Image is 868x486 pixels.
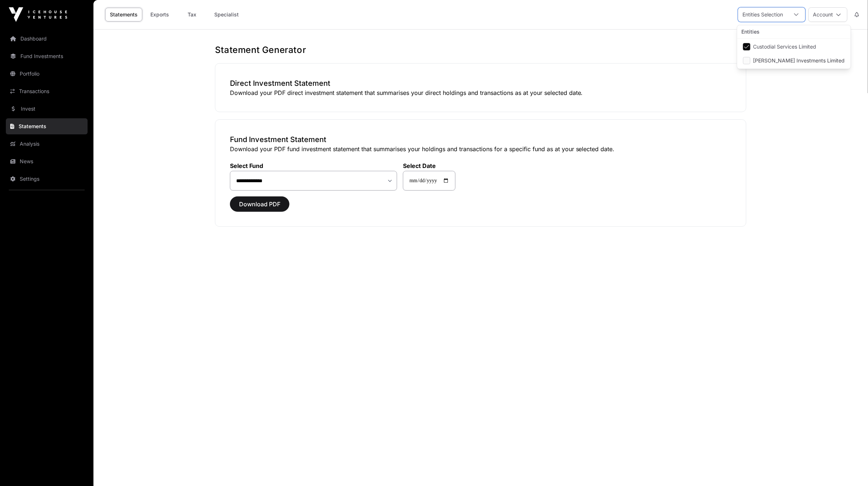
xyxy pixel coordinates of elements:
[210,8,243,22] a: Specialist
[230,78,731,88] h3: Direct Investment Statement
[753,58,845,63] span: [PERSON_NAME] Investments Limited
[6,101,88,117] a: Invest
[809,7,848,22] button: Account
[239,200,280,208] span: Download PDF
[6,31,88,47] a: Dashboard
[6,153,88,169] a: News
[739,40,849,53] li: Custodial Services Limited
[215,44,746,56] h1: Statement Generator
[737,25,851,39] div: Entities
[230,134,731,145] h3: Fund Investment Statement
[6,66,88,82] a: Portfolio
[403,162,456,169] label: Select Date
[177,8,207,22] a: Tax
[230,88,731,97] p: Download your PDF direct investment statement that summarises your direct holdings and transactio...
[230,204,289,211] a: Download PDF
[230,162,397,169] label: Select Fund
[6,83,88,99] a: Transactions
[738,8,788,22] div: Entities Selection
[6,48,88,64] a: Fund Investments
[6,171,88,187] a: Settings
[739,54,849,67] li: Merrill Investments Limited
[230,196,289,212] button: Download PDF
[831,451,868,486] iframe: Chat Widget
[9,7,67,22] img: Icehouse Ventures Logo
[737,39,851,69] ul: Option List
[230,145,731,153] p: Download your PDF fund investment statement that summarises your holdings and transactions for a ...
[6,136,88,152] a: Analysis
[145,8,174,22] a: Exports
[753,44,817,49] span: Custodial Services Limited
[6,118,88,134] a: Statements
[105,8,142,22] a: Statements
